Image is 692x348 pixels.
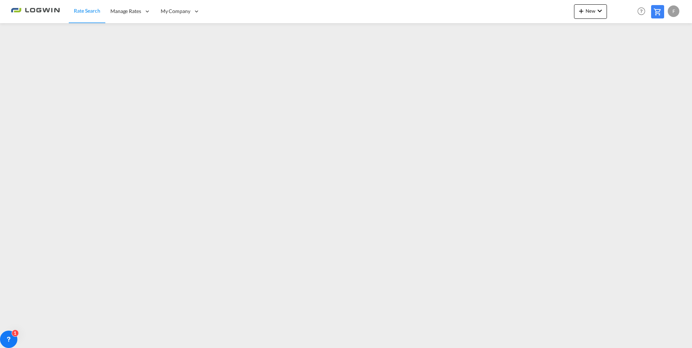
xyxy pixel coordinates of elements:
[668,5,679,17] div: F
[577,8,604,14] span: New
[11,3,60,20] img: 2761ae10d95411efa20a1f5e0282d2d7.png
[635,5,647,17] span: Help
[635,5,651,18] div: Help
[577,7,586,15] md-icon: icon-plus 400-fg
[74,8,100,14] span: Rate Search
[574,4,607,19] button: icon-plus 400-fgNewicon-chevron-down
[161,8,190,15] span: My Company
[110,8,141,15] span: Manage Rates
[595,7,604,15] md-icon: icon-chevron-down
